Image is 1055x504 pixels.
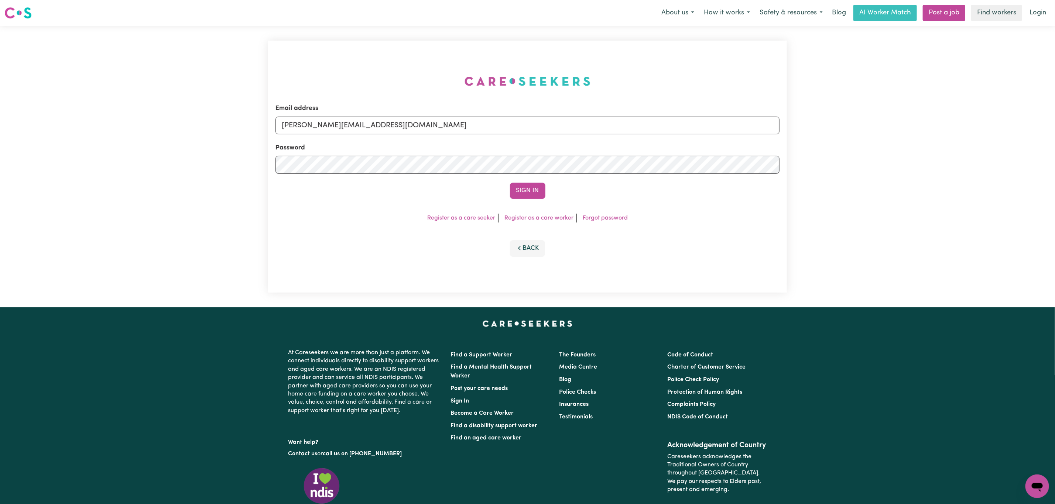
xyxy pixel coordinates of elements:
[451,364,532,379] a: Find a Mental Health Support Worker
[923,5,965,21] a: Post a job
[288,346,442,418] p: At Careseekers we are more than just a platform. We connect individuals directly to disability su...
[971,5,1022,21] a: Find workers
[1025,5,1051,21] a: Login
[559,364,597,370] a: Media Centre
[510,240,545,256] button: Back
[510,183,545,199] button: Sign In
[451,435,522,441] a: Find an aged care worker
[667,401,716,407] a: Complaints Policy
[559,414,593,420] a: Testimonials
[275,104,318,113] label: Email address
[451,352,513,358] a: Find a Support Worker
[559,377,571,383] a: Blog
[667,414,728,420] a: NDIS Code of Conduct
[1025,474,1049,498] iframe: Button to launch messaging window, conversation in progress
[559,389,596,395] a: Police Checks
[323,451,402,457] a: call us on [PHONE_NUMBER]
[451,410,514,416] a: Become a Care Worker
[275,117,780,134] input: Email address
[699,5,755,21] button: How it works
[4,4,32,21] a: Careseekers logo
[275,143,305,153] label: Password
[853,5,917,21] a: AI Worker Match
[288,447,442,461] p: or
[483,321,572,327] a: Careseekers home page
[667,364,746,370] a: Charter of Customer Service
[427,215,495,221] a: Register as a care seeker
[667,450,767,497] p: Careseekers acknowledges the Traditional Owners of Country throughout [GEOGRAPHIC_DATA]. We pay o...
[828,5,850,21] a: Blog
[504,215,573,221] a: Register as a care worker
[451,423,538,429] a: Find a disability support worker
[559,401,589,407] a: Insurances
[288,451,318,457] a: Contact us
[667,352,713,358] a: Code of Conduct
[451,398,469,404] a: Sign In
[559,352,596,358] a: The Founders
[4,6,32,20] img: Careseekers logo
[288,435,442,446] p: Want help?
[657,5,699,21] button: About us
[451,386,508,391] a: Post your care needs
[667,377,719,383] a: Police Check Policy
[583,215,628,221] a: Forgot password
[667,441,767,450] h2: Acknowledgement of Country
[667,389,742,395] a: Protection of Human Rights
[755,5,828,21] button: Safety & resources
